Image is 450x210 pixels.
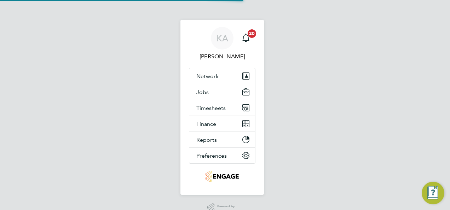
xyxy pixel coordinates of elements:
span: Timesheets [196,105,226,111]
span: Reports [196,136,217,143]
button: Reports [189,132,255,147]
span: Powered by [217,203,237,209]
span: Finance [196,121,216,127]
a: Go to home page [189,171,255,182]
button: Preferences [189,148,255,163]
button: Engage Resource Center [422,182,444,204]
nav: Main navigation [180,20,264,195]
span: 20 [248,29,256,38]
a: 20 [239,27,253,49]
span: KA [217,34,228,43]
a: KA[PERSON_NAME] [189,27,255,61]
button: Jobs [189,84,255,100]
img: thornbaker-logo-retina.png [206,171,238,182]
span: Preferences [196,152,227,159]
span: Kerry Asawla [189,52,255,61]
button: Network [189,68,255,84]
span: Jobs [196,89,209,95]
button: Finance [189,116,255,132]
span: Network [196,73,219,80]
button: Timesheets [189,100,255,116]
